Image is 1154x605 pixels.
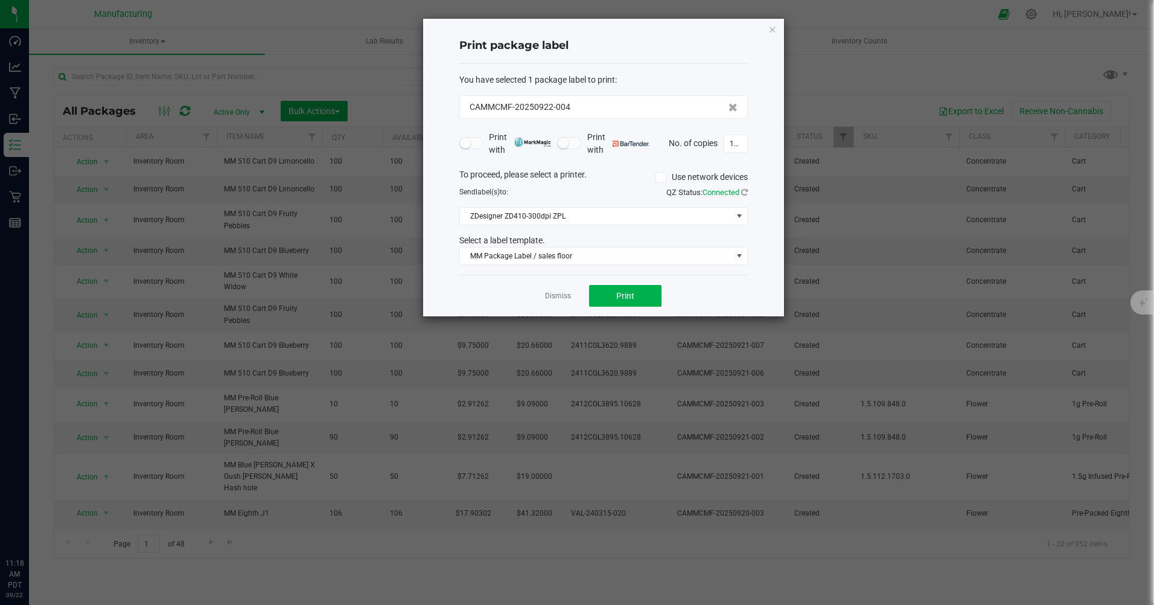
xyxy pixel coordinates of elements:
span: CAMMCMF-20250922-004 [470,101,570,114]
span: Print with [587,131,649,156]
span: label(s) [476,188,500,196]
img: bartender.png [613,141,649,147]
iframe: Resource center unread badge [36,507,50,521]
label: Use network devices [655,171,748,184]
h4: Print package label [459,38,748,54]
span: Print [616,291,634,301]
a: Dismiss [545,291,571,301]
iframe: Resource center [12,508,48,545]
span: No. of copies [669,138,718,147]
div: : [459,74,748,86]
span: Connected [703,188,739,197]
span: ZDesigner ZD410-300dpi ZPL [460,208,732,225]
span: MM Package Label / sales floor [460,248,732,264]
button: Print [589,285,661,307]
span: Print with [489,131,551,156]
div: Select a label template. [450,234,757,247]
span: You have selected 1 package label to print [459,75,615,85]
div: To proceed, please select a printer. [450,168,757,187]
img: mark_magic_cybra.png [514,138,551,147]
span: Send to: [459,188,508,196]
span: QZ Status: [666,188,748,197]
